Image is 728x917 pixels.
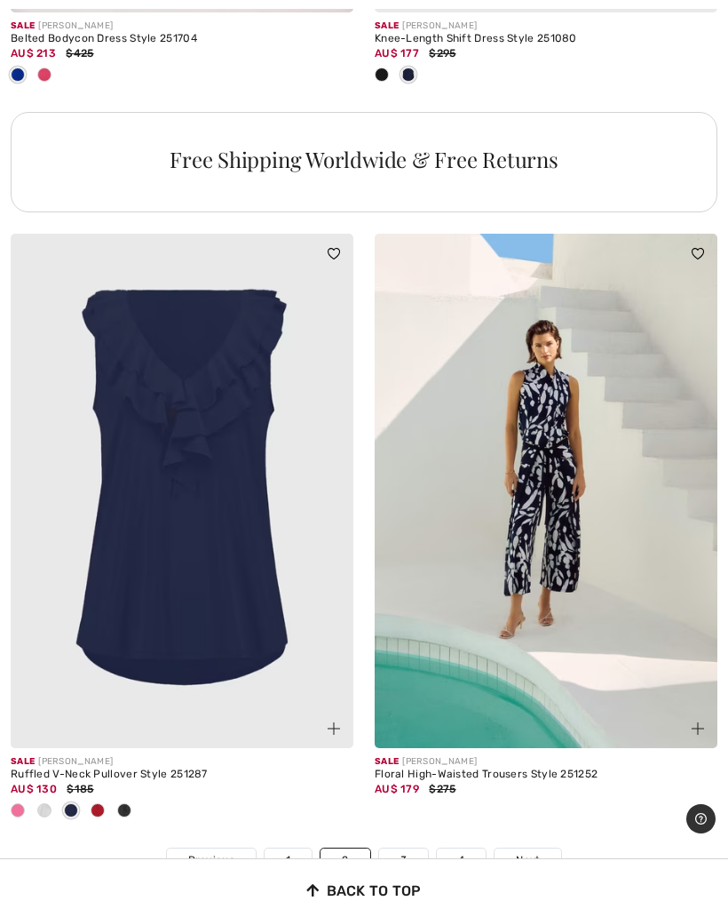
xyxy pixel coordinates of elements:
[437,849,486,872] a: 4
[375,20,399,31] span: Sale
[11,47,56,60] span: AU$ 213
[368,61,395,91] div: Black
[4,61,31,91] div: Royal Sapphire 163
[375,783,419,795] span: AU$ 179
[11,756,35,767] span: Sale
[375,755,717,769] div: [PERSON_NAME]
[11,755,353,769] div: [PERSON_NAME]
[379,849,428,872] a: 3
[11,20,353,33] div: [PERSON_NAME]
[83,148,646,170] div: Free Shipping Worldwide & Free Returns
[395,61,422,91] div: Midnight Blue
[429,783,455,795] span: $275
[67,783,93,795] span: $185
[265,849,312,872] a: 1
[692,722,704,735] img: plus_v2.svg
[188,852,234,868] span: Previous
[4,797,31,826] div: Bubble gum
[328,248,340,259] img: heart_black_full.svg
[328,722,340,735] img: plus_v2.svg
[84,797,111,826] div: Radiant red
[495,849,561,872] a: Next
[375,20,717,33] div: [PERSON_NAME]
[516,852,540,868] span: Next
[11,234,353,748] img: Ruffled V-Neck Pullover Style 251287. Midnight Blue
[11,769,353,781] div: Ruffled V-Neck Pullover Style 251287
[11,783,57,795] span: AU$ 130
[375,769,717,781] div: Floral High-Waisted Trousers Style 251252
[11,20,35,31] span: Sale
[66,47,93,60] span: $425
[375,756,399,767] span: Sale
[167,849,256,872] a: Previous
[58,797,84,826] div: Midnight Blue
[429,47,455,60] span: $295
[31,61,58,91] div: Geranium
[375,33,717,45] div: Knee-Length Shift Dress Style 251080
[375,47,419,60] span: AU$ 177
[692,248,704,259] img: heart_black_full.svg
[320,849,369,872] a: 2
[31,797,58,826] div: Vanilla 30
[375,234,717,748] img: Floral High-Waisted Trousers Style 251252. Midnight blue/beige
[685,804,716,835] iframe: Opens a widget where you can find more information
[11,33,353,45] div: Belted Bodycon Dress Style 251704
[111,797,138,826] div: Black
